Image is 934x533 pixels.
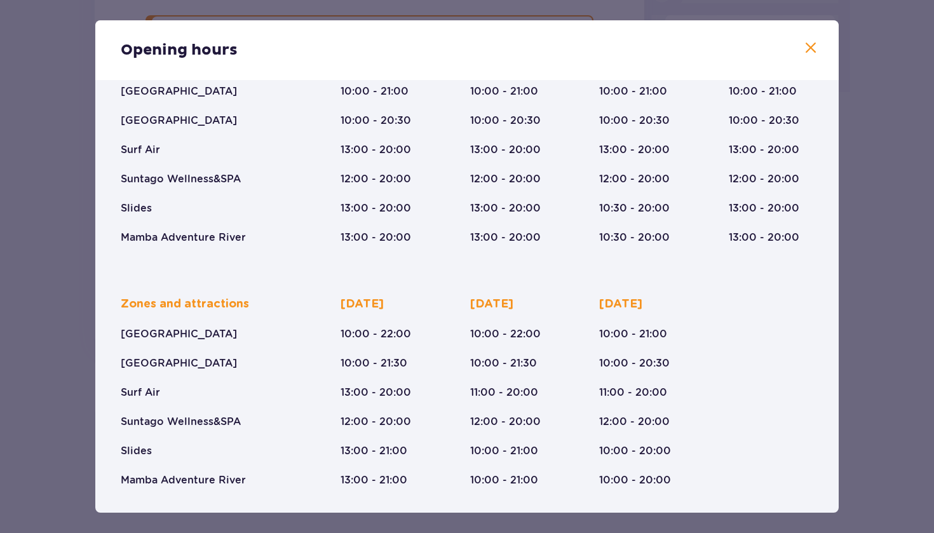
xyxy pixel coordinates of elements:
p: [DATE] [341,297,384,312]
p: 10:00 - 21:00 [729,84,797,98]
p: Slides [121,201,152,215]
p: 10:00 - 22:00 [470,327,541,341]
p: [GEOGRAPHIC_DATA] [121,356,237,370]
p: 10:00 - 21:30 [341,356,407,370]
p: Opening hours [121,41,238,60]
p: 10:00 - 20:00 [599,473,671,487]
p: 13:00 - 20:00 [729,143,799,157]
p: 13:00 - 20:00 [341,143,411,157]
p: Surf Air [121,143,160,157]
p: 10:00 - 21:00 [341,84,409,98]
p: [GEOGRAPHIC_DATA] [121,327,237,341]
p: 13:00 - 21:00 [341,473,407,487]
p: 12:00 - 20:00 [729,172,799,186]
p: 10:00 - 20:30 [729,114,799,128]
p: 13:00 - 20:00 [470,231,541,245]
p: [DATE] [470,297,513,312]
p: 10:00 - 21:00 [470,444,538,458]
p: 13:00 - 20:00 [470,143,541,157]
p: 10:00 - 20:30 [341,114,411,128]
p: Zones and attractions [121,297,249,312]
p: [DATE] [599,297,642,312]
p: 13:00 - 20:00 [341,386,411,400]
p: Suntago Wellness&SPA [121,172,241,186]
p: 10:30 - 20:00 [599,201,670,215]
p: 11:00 - 20:00 [470,386,538,400]
p: 10:00 - 20:30 [599,114,670,128]
p: 10:00 - 21:00 [599,327,667,341]
p: 10:00 - 20:00 [599,444,671,458]
p: Suntago Wellness&SPA [121,415,241,429]
p: 10:00 - 22:00 [341,327,411,341]
p: Slides [121,444,152,458]
p: 12:00 - 20:00 [341,172,411,186]
p: 13:00 - 20:00 [729,201,799,215]
p: Surf Air [121,386,160,400]
p: 13:00 - 21:00 [341,444,407,458]
p: 12:00 - 20:00 [599,415,670,429]
p: 12:00 - 20:00 [470,172,541,186]
p: 10:00 - 21:30 [470,356,537,370]
p: 11:00 - 20:00 [599,386,667,400]
p: 10:00 - 21:00 [599,84,667,98]
p: 10:00 - 21:00 [470,473,538,487]
p: 12:00 - 20:00 [599,172,670,186]
p: 10:30 - 20:00 [599,231,670,245]
p: 10:00 - 21:00 [470,84,538,98]
p: 10:00 - 20:30 [470,114,541,128]
p: Mamba Adventure River [121,231,246,245]
p: 10:00 - 20:30 [599,356,670,370]
p: 13:00 - 20:00 [341,201,411,215]
p: 13:00 - 20:00 [341,231,411,245]
p: Mamba Adventure River [121,473,246,487]
p: 12:00 - 20:00 [470,415,541,429]
p: [GEOGRAPHIC_DATA] [121,84,237,98]
p: 12:00 - 20:00 [341,415,411,429]
p: 13:00 - 20:00 [729,231,799,245]
p: [GEOGRAPHIC_DATA] [121,114,237,128]
p: 13:00 - 20:00 [470,201,541,215]
p: 13:00 - 20:00 [599,143,670,157]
